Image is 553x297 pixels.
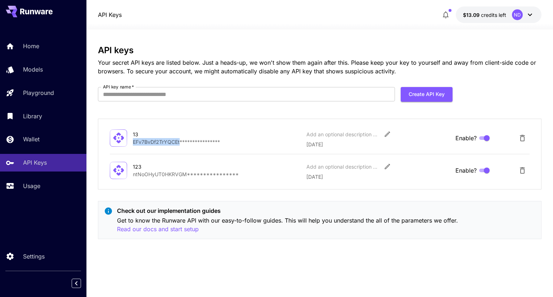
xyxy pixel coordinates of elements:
p: Your secret API keys are listed below. Just a heads-up, we won't show them again after this. Plea... [98,58,541,76]
button: $13.09ND [456,6,541,23]
button: Delete API Key [515,131,530,145]
button: Collapse sidebar [72,279,81,288]
div: 13 [133,131,205,138]
p: API Keys [23,158,47,167]
button: Read our docs and start setup [117,225,199,234]
button: Edit [381,160,394,173]
p: Get to know the Runware API with our easy-to-follow guides. This will help you understand the all... [117,216,535,234]
button: Create API Key [401,87,453,102]
p: Check out our implementation guides [117,206,535,215]
div: Collapse sidebar [77,277,86,290]
p: [DATE] [306,141,449,148]
span: Enable? [455,166,477,175]
nav: breadcrumb [98,10,122,19]
p: Playground [23,88,54,97]
span: $13.09 [463,12,481,18]
div: Add an optional description or comment [306,131,378,138]
button: Edit [381,128,394,141]
h3: API keys [98,45,541,55]
div: 123 [133,163,205,170]
div: ND [512,9,523,20]
p: [DATE] [306,173,449,181]
p: Wallet [23,135,40,143]
div: Add an optional description or comment [306,163,378,170]
p: Library [23,112,42,120]
p: Settings [23,252,45,261]
label: API key name [103,84,134,90]
a: API Keys [98,10,122,19]
button: Delete API Key [515,163,530,178]
p: Models [23,65,43,74]
div: $13.09 [463,11,506,19]
p: Usage [23,182,40,190]
span: credits left [481,12,506,18]
p: Home [23,42,39,50]
span: Enable? [455,134,477,142]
